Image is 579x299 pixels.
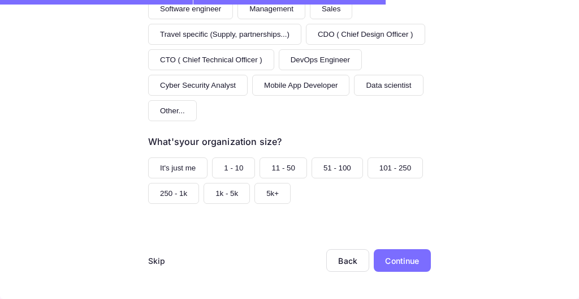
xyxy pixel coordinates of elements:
[385,255,419,267] div: Continue
[252,75,349,96] button: Mobile App Developer
[148,135,282,148] div: What's your organization size?
[260,157,307,178] button: 11 - 50
[279,49,362,70] button: DevOps Engineer
[148,157,208,178] button: It's just me
[148,255,166,267] div: Skip
[306,24,425,45] button: CDO ( Chief Design Officer )
[254,183,291,204] button: 5k+
[312,157,363,178] button: 51 - 100
[338,256,357,266] div: Back
[148,75,248,96] button: Cyber Security Analyst
[204,183,250,204] button: 1k - 5k
[148,24,301,45] button: Travel specific (Supply, partnerships...)
[148,49,274,70] button: CTO ( Chief Technical Officer )
[148,100,197,121] button: Other...
[148,183,199,204] button: 250 - 1k
[354,75,423,96] button: Data scientist
[368,157,423,178] button: 101 - 250
[212,157,255,178] button: 1 - 10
